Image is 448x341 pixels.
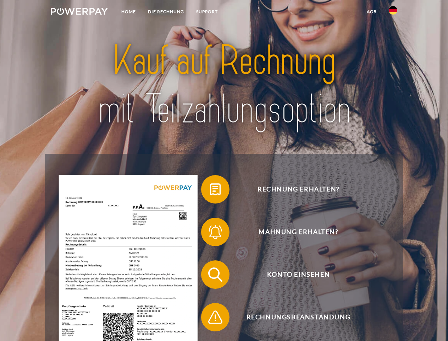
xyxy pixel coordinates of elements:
span: Mahnung erhalten? [211,218,385,246]
button: Rechnung erhalten? [201,175,386,204]
img: qb_search.svg [206,266,224,283]
a: agb [361,5,383,18]
img: logo-powerpay-white.svg [51,8,108,15]
a: DIE RECHNUNG [142,5,190,18]
a: SUPPORT [190,5,224,18]
span: Konto einsehen [211,260,385,289]
img: qb_bell.svg [206,223,224,241]
button: Rechnungsbeanstandung [201,303,386,331]
span: Rechnungsbeanstandung [211,303,385,331]
img: qb_warning.svg [206,308,224,326]
span: Rechnung erhalten? [211,175,385,204]
img: title-powerpay_de.svg [68,34,380,136]
button: Mahnung erhalten? [201,218,386,246]
button: Konto einsehen [201,260,386,289]
img: de [389,6,397,15]
a: Home [115,5,142,18]
img: qb_bill.svg [206,180,224,198]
